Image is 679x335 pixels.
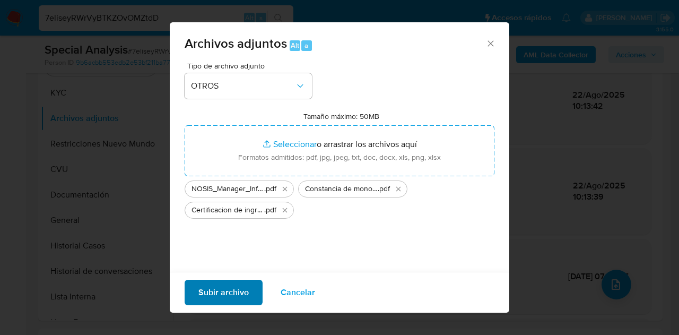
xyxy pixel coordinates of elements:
[198,281,249,304] span: Subir archivo
[378,184,390,194] span: .pdf
[291,40,299,50] span: Alt
[191,205,264,216] span: Certificacion de ingresos
[185,176,494,219] ul: Archivos seleccionados
[392,183,405,195] button: Eliminar Constancia de monotributo.pdf
[185,280,263,305] button: Subir archivo
[281,281,315,304] span: Cancelar
[264,184,276,194] span: .pdf
[304,40,308,50] span: a
[278,204,291,217] button: Eliminar Certificacion de ingresos.pdf
[267,280,329,305] button: Cancelar
[278,183,291,195] button: Eliminar NOSIS_Manager_InformeIndividual_20240770459_654930_20250822095714.pdf
[191,81,295,91] span: OTROS
[305,184,378,194] span: Constancia de monotributo
[485,38,495,48] button: Cerrar
[191,184,264,194] span: NOSIS_Manager_InformeIndividual_20240770459_654930_20250822095714
[185,73,312,99] button: OTROS
[187,62,315,70] span: Tipo de archivo adjunto
[303,111,379,121] label: Tamaño máximo: 50MB
[264,205,276,216] span: .pdf
[185,34,287,53] span: Archivos adjuntos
